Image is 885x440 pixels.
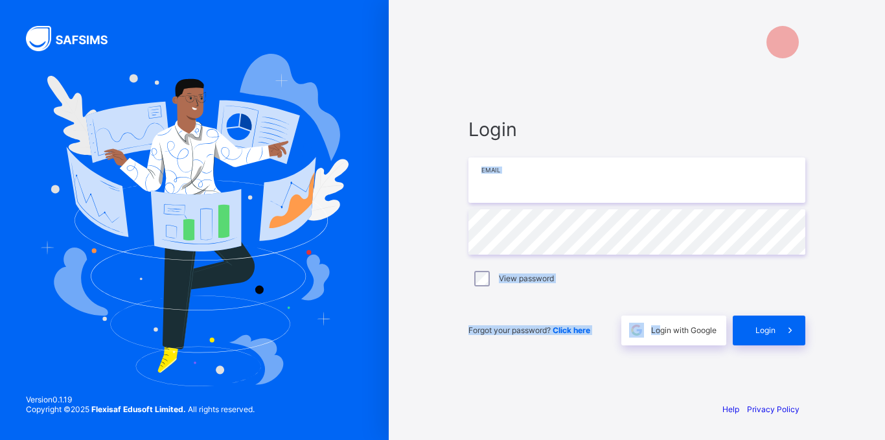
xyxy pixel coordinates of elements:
[747,404,799,414] a: Privacy Policy
[468,325,590,335] span: Forgot your password?
[26,26,123,51] img: SAFSIMS Logo
[722,404,739,414] a: Help
[553,325,590,335] a: Click here
[26,395,255,404] span: Version 0.1.19
[26,404,255,414] span: Copyright © 2025 All rights reserved.
[651,325,717,335] span: Login with Google
[629,323,644,338] img: google.396cfc9801f0270233282035f929180a.svg
[468,118,805,141] span: Login
[91,404,186,414] strong: Flexisaf Edusoft Limited.
[40,54,349,386] img: Hero Image
[755,325,776,335] span: Login
[499,273,554,283] label: View password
